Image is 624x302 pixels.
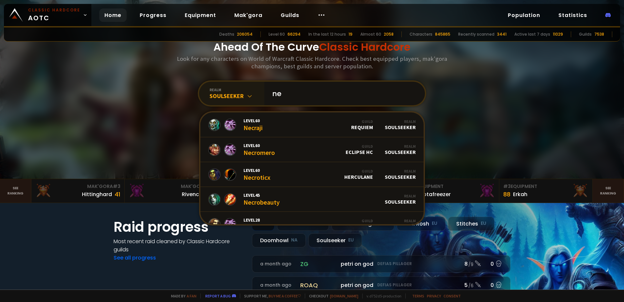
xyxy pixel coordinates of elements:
small: EU [348,237,354,243]
div: Necromero [243,143,275,157]
div: Soulseeker [385,218,416,230]
small: EU [481,220,486,227]
div: Soulseeker [308,233,362,247]
div: Necropeeper [243,217,279,231]
a: Level60NecromeroGuildEclipse HCRealmSoulseeker [200,137,424,162]
a: Population [503,8,545,22]
div: 2058 [384,31,394,37]
a: Mak'gora [229,8,268,22]
a: Terms [412,294,424,298]
a: Classic HardcoreAOTC [4,4,91,26]
div: 66294 [288,31,301,37]
div: Level 60 [269,31,285,37]
div: Soulseeker [210,92,264,100]
span: # 3 [503,183,511,190]
a: Seeranking [593,179,624,203]
a: Equipment [179,8,221,22]
div: Realm [385,144,416,149]
span: Support me, [240,294,301,298]
div: Soulseeker [385,193,416,205]
div: Realm [385,119,416,124]
a: Statistics [553,8,592,22]
div: Requiem [351,119,373,130]
span: AOTC [28,7,80,23]
h4: Most recent raid cleaned by Classic Hardcore guilds [114,237,244,254]
div: Recently scanned [458,31,494,37]
div: Mak'Gora [35,183,121,190]
input: Search a character... [268,82,417,105]
div: Hittinghard [82,190,112,198]
div: Guild [351,119,373,124]
div: Deaths [219,31,234,37]
div: Soulseeker [385,169,416,180]
div: Realm [385,169,416,174]
span: v. d752d5 - production [362,294,401,298]
a: Consent [444,294,461,298]
a: Report a bug [205,294,231,298]
span: Level 28 [243,217,279,223]
a: Level60NecrajiGuildRequiemRealmSoulseeker [200,112,424,137]
div: 41 [115,190,120,199]
a: Mak'Gora#3Hittinghard41 [31,179,125,203]
h3: Look for any characters on World of Warcraft Classic Hardcore. Check best equipped players, mak'g... [174,55,450,70]
a: Level28NecropeeperGuildHiddenRealmSoulseeker [200,212,424,237]
div: Realm [385,193,416,198]
div: 19 [349,31,352,37]
div: Realm [385,218,416,223]
a: #2Equipment88Notafreezer [406,179,499,203]
a: Buy me a coffee [269,294,301,298]
a: Level45NecrobeautyRealmSoulseeker [200,187,424,212]
a: Progress [134,8,172,22]
a: Privacy [427,294,441,298]
a: Level60NecroticxGuildHerculaneRealmSoulseeker [200,162,424,187]
div: Necrobeauty [243,192,280,206]
div: 88 [503,190,510,199]
div: Guild [346,144,373,149]
span: Level 45 [243,192,280,198]
div: Necraji [243,118,263,132]
a: #3Equipment88Erkah [499,179,593,203]
div: Guild [355,218,373,223]
div: Rivench [182,190,202,198]
div: Erkah [513,190,527,198]
a: a month agoroaqpetri on godDefias Pillager5 /60 [252,277,510,294]
span: Level 60 [243,118,263,124]
div: 845865 [435,31,450,37]
div: Notafreezer [419,190,451,198]
h1: Raid progress [114,217,244,237]
div: Equipment [410,183,495,190]
div: 206054 [237,31,253,37]
div: Doomhowl [252,233,306,247]
span: Classic Hardcore [319,40,411,54]
span: Level 60 [243,143,275,148]
div: Stitches [448,217,494,231]
div: Characters [410,31,432,37]
a: Home [99,8,127,22]
div: 7538 [594,31,604,37]
a: [DOMAIN_NAME] [330,294,358,298]
div: Guild [344,169,373,174]
small: Classic Hardcore [28,7,80,13]
a: Guilds [275,8,304,22]
div: Soulseeker [385,119,416,130]
div: Herculane [344,169,373,180]
small: NA [291,237,298,243]
div: Guilds [579,31,592,37]
div: In the last 12 hours [308,31,346,37]
div: Active last 7 days [514,31,550,37]
h1: Ahead Of The Curve [213,39,411,55]
div: realm [210,87,264,92]
div: Almost 60 [360,31,381,37]
div: Eclipse HC [346,144,373,155]
small: EU [432,220,437,227]
div: Soulseeker [385,144,416,155]
div: Equipment [503,183,589,190]
a: a month agozgpetri on godDefias Pillager8 /90 [252,255,510,273]
a: Mak'Gora#2Rivench100 [125,179,218,203]
a: See all progress [114,254,156,261]
div: 11029 [553,31,563,37]
div: Mak'Gora [129,183,214,190]
div: Hidden [355,218,373,230]
span: Made by [167,294,196,298]
a: a fan [187,294,196,298]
